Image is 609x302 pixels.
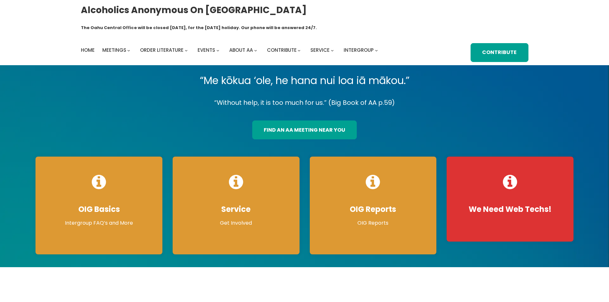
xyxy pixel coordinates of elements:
button: Order Literature submenu [185,49,188,52]
span: Intergroup [344,47,374,53]
h4: We Need Web Techs! [453,205,567,214]
button: Events submenu [216,49,219,52]
h4: Service [179,205,293,214]
a: Intergroup [344,46,374,55]
span: Order Literature [140,47,183,53]
p: OIG Reports [316,219,430,227]
span: Meetings [102,47,126,53]
nav: Intergroup [81,46,380,55]
a: Contribute [267,46,297,55]
p: “Without help, it is too much for us.” (Big Book of AA p.59) [30,97,579,108]
a: Service [310,46,330,55]
p: “Me kōkua ‘ole, he hana nui loa iā mākou.” [30,72,579,89]
span: About AA [229,47,253,53]
a: Home [81,46,95,55]
a: About AA [229,46,253,55]
span: Service [310,47,330,53]
h4: OIG Reports [316,205,430,214]
p: Get Involved [179,219,293,227]
h4: OIG Basics [42,205,156,214]
a: Contribute [471,43,528,62]
button: Intergroup submenu [375,49,378,52]
span: Contribute [267,47,297,53]
button: About AA submenu [254,49,257,52]
a: find an aa meeting near you [252,120,357,139]
span: Home [81,47,95,53]
a: Events [198,46,215,55]
p: Intergroup FAQ’s and More [42,219,156,227]
button: Service submenu [331,49,334,52]
span: Events [198,47,215,53]
a: Meetings [102,46,126,55]
h1: The Oahu Central Office will be closed [DATE], for the [DATE] holiday. Our phone will be answered... [81,25,317,31]
button: Contribute submenu [298,49,301,52]
a: Alcoholics Anonymous on [GEOGRAPHIC_DATA] [81,2,307,18]
button: Meetings submenu [127,49,130,52]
